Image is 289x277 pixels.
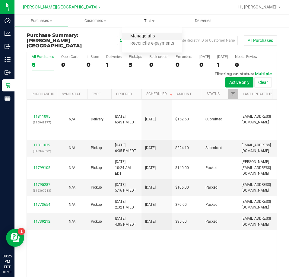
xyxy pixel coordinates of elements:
[205,202,218,208] span: Packed
[175,219,187,224] span: $35.00
[145,202,156,208] span: [DATE]
[33,219,50,224] a: 11739212
[3,253,12,270] p: 08:25 PM EDT
[115,182,136,193] span: [DATE] 5:16 PM EDT
[122,18,176,24] span: Tills
[15,18,68,24] span: Purchases
[61,55,79,59] div: Open Carts
[33,114,50,119] a: 11811095
[87,61,99,68] div: 0
[33,143,50,147] a: 11811039
[205,219,218,224] span: Packed
[115,142,136,154] span: [DATE] 6:35 PM EDT
[106,55,122,59] div: Deliveries
[27,33,110,49] h3: Purchase Summary:
[238,5,278,9] span: Hi, [PERSON_NAME]!
[91,202,102,208] span: Pickup
[69,116,75,122] button: N/A
[87,55,99,59] div: In Store
[23,5,97,10] span: [PERSON_NAME][GEOGRAPHIC_DATA]
[145,185,156,190] span: [DATE]
[5,82,11,88] inline-svg: Retail
[115,199,136,210] span: [DATE] 2:32 PM EDT
[214,71,254,76] span: Filtering on status:
[69,202,75,207] span: Not Applicable
[91,219,102,224] span: Pickup
[149,55,168,59] div: Back-orders
[175,165,189,171] span: $140.00
[91,185,102,190] span: Pickup
[129,55,142,59] div: PickUps
[33,183,50,187] a: 11795287
[69,202,75,208] button: N/A
[33,202,50,207] a: 11773654
[31,92,54,96] a: Purchase ID
[176,92,192,96] a: Amount
[115,216,136,227] span: [DATE] 4:05 PM EDT
[244,35,277,46] button: All Purchases
[69,219,75,224] span: Not Applicable
[69,165,75,171] button: N/A
[235,55,257,59] div: Needs Review
[187,18,220,24] span: Deliveries
[117,36,238,45] input: Search Purchase ID, Original ID, State Registry ID or Customer Name...
[62,92,85,96] a: Sync Status
[91,145,102,151] span: Pickup
[18,228,25,235] iframe: Resource center unread badge
[175,116,189,122] span: $152.50
[255,71,272,76] span: Multiple
[235,61,257,68] div: 0
[69,145,75,151] button: N/A
[106,61,122,68] div: 1
[199,55,210,59] div: [DATE]
[217,61,228,68] div: 1
[205,185,218,190] span: Packed
[199,61,210,68] div: 0
[205,165,218,171] span: Packed
[27,38,82,49] span: [PERSON_NAME][GEOGRAPHIC_DATA]
[5,43,11,49] inline-svg: Inbound
[6,229,24,247] iframe: Resource center
[176,55,192,59] div: Pre-orders
[228,89,238,99] a: Filter
[92,92,101,96] a: Type
[116,92,132,96] a: Ordered
[69,166,75,170] span: Not Applicable
[205,116,222,122] span: Submitted
[149,61,168,68] div: 0
[122,41,182,46] span: Reconcile e-payments
[33,166,50,170] a: 11799105
[175,145,189,151] span: $224.10
[91,116,103,122] span: Delivery
[115,159,138,177] span: [DATE] 10:24 AM EDT
[68,14,122,27] a: Customers
[217,55,228,59] div: [DATE]
[69,18,122,24] span: Customers
[129,61,142,68] div: 5
[145,219,156,224] span: [DATE]
[176,14,230,27] a: Deliveries
[69,185,75,190] button: N/A
[5,95,11,101] inline-svg: Reports
[122,14,176,27] a: Tills Manage tills Reconcile e-payments
[175,185,189,190] span: $105.00
[32,55,54,59] div: All Purchases
[122,34,163,39] span: Manage tills
[69,219,75,224] button: N/A
[254,77,272,88] button: Clear
[175,202,187,208] span: $70.00
[145,116,156,122] span: [DATE]
[5,69,11,75] inline-svg: Outbound
[69,146,75,150] span: Not Applicable
[69,117,75,121] span: Not Applicable
[69,185,75,189] span: Not Applicable
[207,92,220,96] a: Status
[145,165,156,171] span: [DATE]
[14,14,68,27] a: Purchases
[5,30,11,37] inline-svg: Analytics
[225,77,253,88] button: Active only
[30,119,53,125] p: (315948877)
[5,18,11,24] inline-svg: Dashboard
[3,270,12,274] p: 08/18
